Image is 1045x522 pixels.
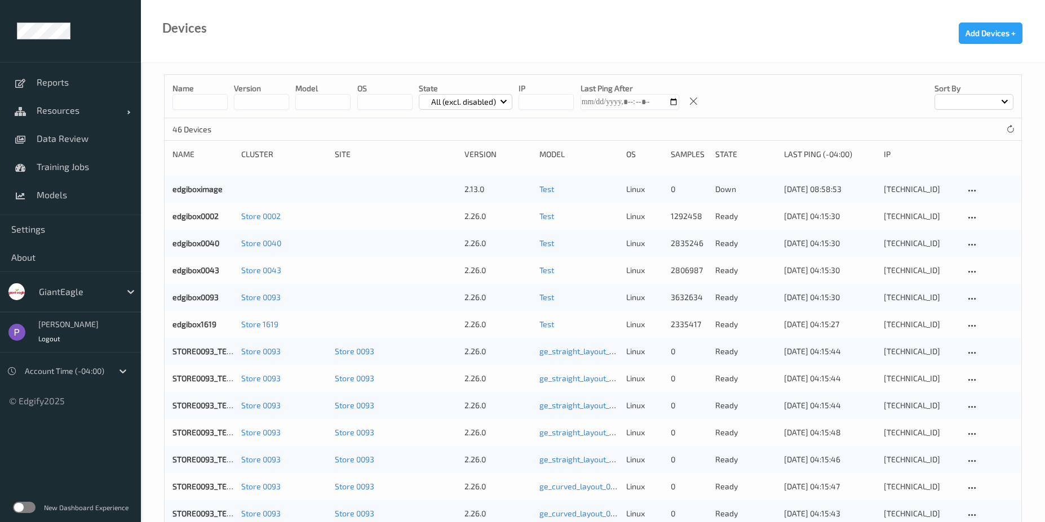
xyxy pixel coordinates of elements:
a: STORE0093_TERM380 [172,481,253,491]
a: Test [539,238,554,248]
div: 0 [671,373,707,384]
div: [TECHNICAL_ID] [884,373,957,384]
a: ge_straight_layout_030_yolo8n_384_9_07_25_fixed [539,454,722,464]
a: ge_straight_layout_030_yolo8n_384_9_07_25_fixed [539,400,722,410]
div: [DATE] 04:15:30 [784,265,875,276]
p: linux [626,400,663,411]
p: linux [626,265,663,276]
a: Store 0093 [335,481,374,491]
p: model [295,83,351,94]
div: 2806987 [671,265,707,276]
div: [DATE] 04:15:43 [784,508,875,519]
div: [TECHNICAL_ID] [884,400,957,411]
div: 2.26.0 [464,400,532,411]
div: 2335417 [671,319,707,330]
p: All (excl. disabled) [427,96,500,108]
div: 2.26.0 [464,265,532,276]
p: linux [626,292,663,303]
button: Add Devices + [959,23,1022,44]
a: Test [539,265,554,275]
p: State [419,83,513,94]
p: linux [626,373,663,384]
a: Store 0093 [335,400,374,410]
div: [DATE] 04:15:47 [784,481,875,492]
div: 2.26.0 [464,508,532,519]
p: ready [715,292,776,303]
p: linux [626,238,663,249]
a: Test [539,184,554,194]
p: linux [626,211,663,222]
div: Cluster [241,149,326,160]
div: [DATE] 04:15:48 [784,427,875,438]
p: linux [626,454,663,465]
p: down [715,184,776,195]
a: edgibox0043 [172,265,219,275]
a: Store 0093 [335,373,374,383]
div: [TECHNICAL_ID] [884,508,957,519]
div: Site [335,149,457,160]
p: ready [715,319,776,330]
div: [TECHNICAL_ID] [884,265,957,276]
p: Sort by [935,83,1013,94]
a: Store 0093 [241,346,281,356]
p: ready [715,508,776,519]
div: [DATE] 04:15:30 [784,238,875,249]
p: linux [626,481,663,492]
p: ready [715,373,776,384]
div: [DATE] 04:15:27 [784,319,875,330]
a: edgibox0040 [172,238,219,248]
a: Store 0093 [241,400,281,410]
div: 2.26.0 [464,238,532,249]
div: 3632634 [671,292,707,303]
a: Store 0002 [241,211,281,221]
p: IP [519,83,574,94]
div: [TECHNICAL_ID] [884,211,957,222]
div: [TECHNICAL_ID] [884,481,957,492]
div: 2.26.0 [464,211,532,222]
div: Devices [162,23,207,34]
a: Store 0093 [335,454,374,464]
p: Name [172,83,228,94]
p: linux [626,427,663,438]
div: 2.26.0 [464,427,532,438]
div: 2835246 [671,238,707,249]
a: Store 0093 [241,508,281,518]
a: edgibox0093 [172,292,219,302]
a: Test [539,319,554,329]
div: [TECHNICAL_ID] [884,238,957,249]
a: Store 0093 [335,508,374,518]
div: [DATE] 04:15:44 [784,373,875,384]
a: ge_curved_layout_030_yolo8n_384_9_07_25 [539,481,698,491]
a: Store 0093 [241,427,281,437]
a: edgibox0002 [172,211,219,221]
p: ready [715,211,776,222]
p: ready [715,454,776,465]
a: ge_straight_layout_030_yolo8n_384_9_07_25_fixed [539,346,722,356]
p: linux [626,319,663,330]
div: Model [539,149,619,160]
p: version [234,83,289,94]
p: linux [626,184,663,195]
p: 46 Devices [172,124,257,135]
div: version [464,149,532,160]
div: Samples [671,149,707,160]
a: ge_straight_layout_030_yolo8n_384_9_07_25_fixed [539,427,722,437]
a: STORE0093_TERM393 [172,346,252,356]
div: 2.26.0 [464,319,532,330]
p: ready [715,481,776,492]
div: 2.26.0 [464,454,532,465]
a: STORE0093_TERM381 [172,508,251,518]
a: Store 1619 [241,319,278,329]
a: STORE0093_TERM390 [172,400,252,410]
p: linux [626,508,663,519]
div: 0 [671,346,707,357]
div: 0 [671,481,707,492]
a: edgibox1619 [172,319,216,329]
p: ready [715,400,776,411]
p: ready [715,238,776,249]
div: 0 [671,400,707,411]
div: [TECHNICAL_ID] [884,184,957,195]
p: Last Ping After [581,83,679,94]
div: [DATE] 04:15:30 [784,292,875,303]
div: [TECHNICAL_ID] [884,319,957,330]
